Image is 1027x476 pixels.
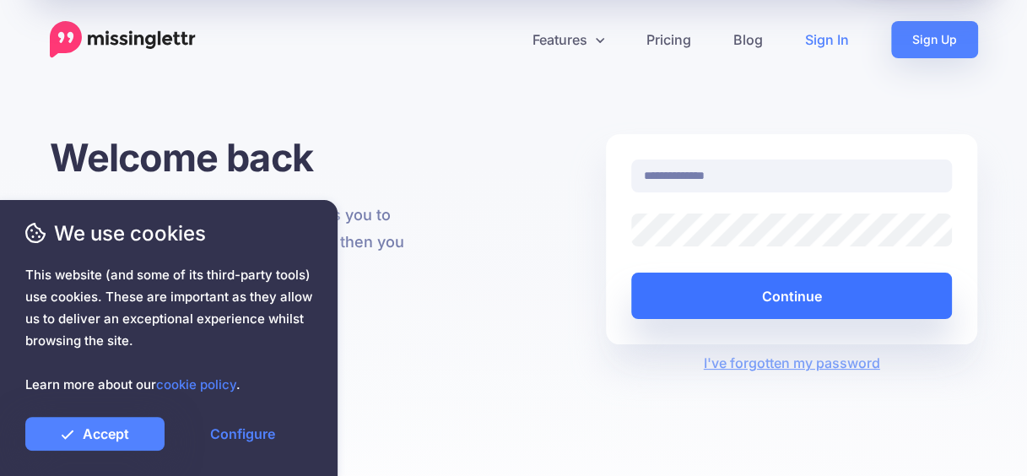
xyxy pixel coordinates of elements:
a: Pricing [625,21,712,58]
a: Configure [173,417,312,451]
a: Blog [712,21,784,58]
a: Sign Up [891,21,978,58]
span: This website (and some of its third-party tools) use cookies. These are important as they allow u... [25,264,312,396]
a: Sign In [784,21,870,58]
a: I've forgotten my password [704,354,880,371]
a: Features [511,21,625,58]
h1: Welcome back [50,134,422,181]
a: cookie policy [156,376,236,392]
a: Accept [25,417,165,451]
button: Continue [631,273,953,319]
span: We use cookies [25,219,312,248]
